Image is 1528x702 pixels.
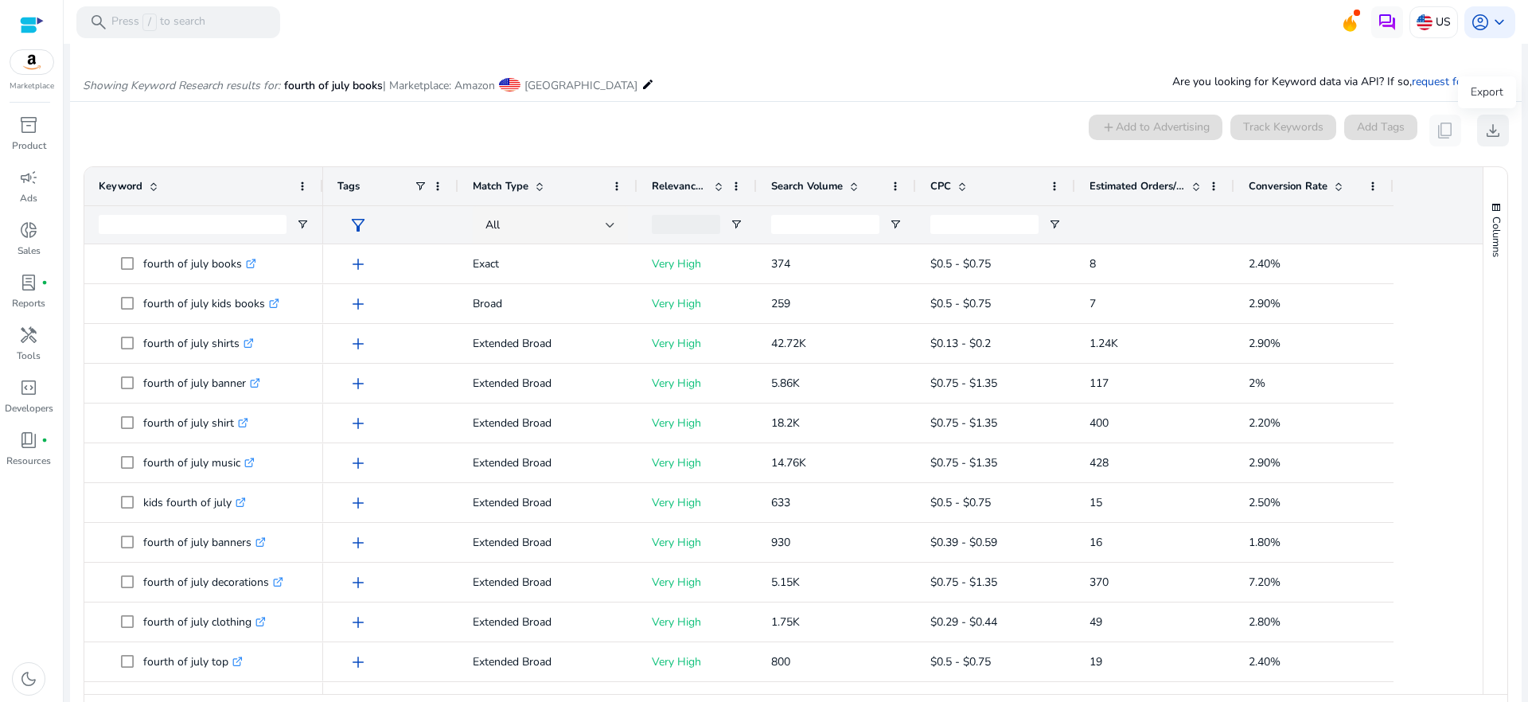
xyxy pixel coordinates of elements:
span: Tags [337,179,360,193]
span: $0.13 - $0.2 [930,336,991,351]
p: kids fourth of july [143,486,246,519]
span: add [349,533,368,552]
span: 49 [1089,614,1102,630]
p: Broad [473,287,623,320]
input: Keyword Filter Input [99,215,286,234]
span: 259 [771,296,790,311]
button: download [1477,115,1509,146]
img: amazon.svg [10,50,53,74]
p: fourth of july decorations [143,566,283,599]
p: Very High [652,287,743,320]
span: code_blocks [19,378,38,397]
div: Export [1458,76,1516,108]
p: fourth of july books [143,248,256,280]
p: Very High [652,327,743,360]
span: add [349,374,368,393]
input: CPC Filter Input [930,215,1039,234]
p: Extended Broad [473,486,623,519]
p: fourth of july music [143,447,255,479]
span: 2.90% [1249,296,1280,311]
p: fourth of july clothing [143,606,266,638]
span: 16 [1089,535,1102,550]
span: add [349,334,368,353]
p: Extended Broad [473,645,623,678]
span: $0.5 - $0.75 [930,495,991,510]
p: Resources [6,454,51,468]
span: [GEOGRAPHIC_DATA] [524,78,637,93]
span: Match Type [473,179,528,193]
span: $0.29 - $0.44 [930,614,997,630]
span: 1.75K [771,614,800,630]
span: account_circle [1471,13,1490,32]
span: 428 [1089,455,1109,470]
span: $0.5 - $0.75 [930,296,991,311]
span: fiber_manual_record [41,279,48,286]
span: 14.76K [771,455,806,470]
p: Extended Broad [473,526,623,559]
span: 5.15K [771,575,800,590]
span: / [142,14,157,31]
span: add [349,414,368,433]
p: Are you looking for Keyword data via API? If so, . [1172,73,1509,90]
span: 2.20% [1249,415,1280,431]
span: keyboard_arrow_down [1490,13,1509,32]
p: Very High [652,526,743,559]
span: lab_profile [19,273,38,292]
span: 117 [1089,376,1109,391]
p: Very High [652,645,743,678]
p: Product [12,138,46,153]
p: Press to search [111,14,205,31]
i: Showing Keyword Research results for: [83,78,280,93]
p: Very High [652,566,743,599]
span: add [349,255,368,274]
span: donut_small [19,220,38,240]
p: fourth of july banner [143,367,260,400]
span: download [1483,121,1503,140]
span: add [349,573,368,592]
p: Extended Broad [473,327,623,360]
a: request for a demo [1412,74,1507,89]
span: Columns [1489,216,1503,257]
button: Open Filter Menu [1048,218,1061,231]
span: Relevance Score [652,179,707,193]
span: handyman [19,326,38,345]
p: Extended Broad [473,566,623,599]
span: 2.40% [1249,654,1280,669]
span: 930 [771,535,790,550]
span: fiber_manual_record [41,437,48,443]
span: 5.86K [771,376,800,391]
span: dark_mode [19,669,38,688]
button: Open Filter Menu [730,218,743,231]
p: Sales [18,244,41,258]
p: Extended Broad [473,447,623,479]
p: Very High [652,606,743,638]
span: 1.24K [1089,336,1118,351]
span: 7 [1089,296,1096,311]
p: Marketplace [10,80,54,92]
span: 1.80% [1249,535,1280,550]
p: Extended Broad [473,367,623,400]
p: fourth of july kids books [143,287,279,320]
span: 7.20% [1249,575,1280,590]
span: Keyword [99,179,142,193]
p: fourth of july shirt [143,407,248,439]
span: CPC [930,179,951,193]
span: $0.75 - $1.35 [930,455,997,470]
span: $0.75 - $1.35 [930,415,997,431]
p: Ads [20,191,37,205]
span: fourth of july books [284,78,383,93]
span: Estimated Orders/Month [1089,179,1185,193]
p: Extended Broad [473,606,623,638]
span: 15 [1089,495,1102,510]
span: | Marketplace: Amazon [383,78,495,93]
span: $0.5 - $0.75 [930,654,991,669]
span: 370 [1089,575,1109,590]
p: Developers [5,401,53,415]
p: fourth of july top [143,645,243,678]
span: add [349,294,368,314]
span: 800 [771,654,790,669]
span: 374 [771,256,790,271]
p: Very High [652,367,743,400]
span: 2% [1249,376,1265,391]
p: Very High [652,447,743,479]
